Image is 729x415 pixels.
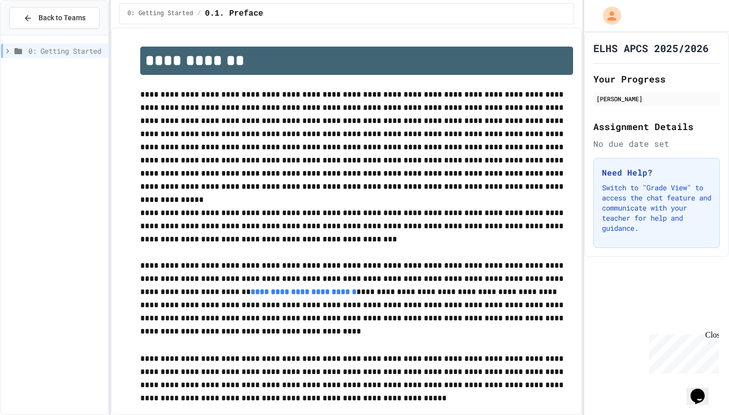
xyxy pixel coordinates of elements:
h1: ELHS APCS 2025/2026 [593,41,709,55]
iframe: chat widget [645,330,719,373]
h3: Need Help? [602,167,711,179]
h2: Assignment Details [593,119,720,134]
div: My Account [592,4,624,27]
span: 0: Getting Started [28,46,104,56]
span: / [197,10,200,18]
p: Switch to "Grade View" to access the chat feature and communicate with your teacher for help and ... [602,183,711,233]
button: Back to Teams [9,7,100,29]
div: [PERSON_NAME] [596,94,717,103]
span: 0: Getting Started [128,10,193,18]
iframe: chat widget [686,375,719,405]
div: No due date set [593,138,720,150]
div: Chat with us now!Close [4,4,70,64]
span: 0.1. Preface [205,8,263,20]
span: Back to Teams [38,13,86,23]
h2: Your Progress [593,72,720,86]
